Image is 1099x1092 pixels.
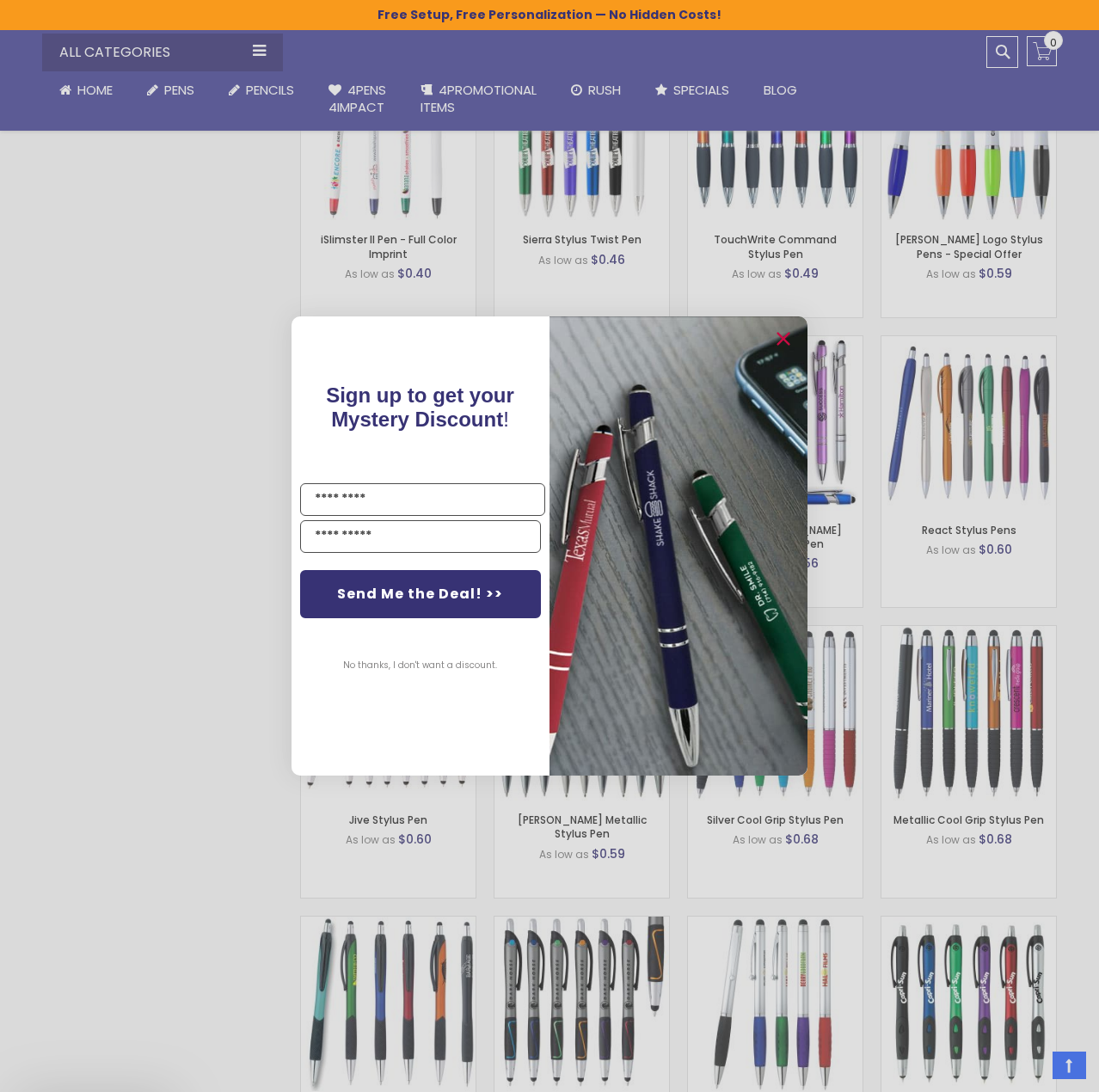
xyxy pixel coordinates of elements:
[327,383,515,431] span: Sign up to get your Mystery Discount
[327,383,515,431] span: !
[335,644,507,687] button: No thanks, I don't want a discount.
[549,316,807,775] img: pop-up-image
[770,325,797,353] button: Close dialog
[300,570,541,618] button: Send Me the Deal! >>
